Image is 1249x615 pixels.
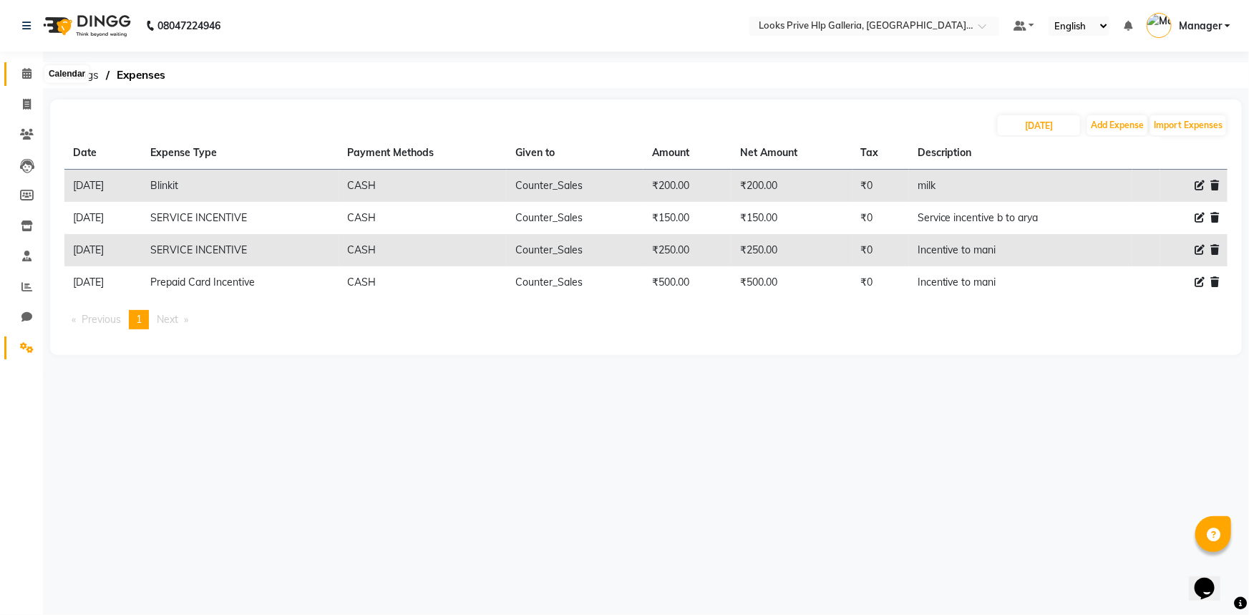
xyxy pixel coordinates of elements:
td: CASH [339,202,507,234]
td: SERVICE INCENTIVE [142,202,339,234]
td: Prepaid Card Incentive [142,266,339,299]
td: ₹200.00 [732,170,852,203]
th: Date [64,137,142,170]
td: CASH [339,170,507,203]
td: milk [909,170,1132,203]
td: CASH [339,266,507,299]
div: Calendar [45,66,89,83]
td: ₹0 [852,266,909,299]
td: ₹500.00 [643,266,732,299]
button: Add Expense [1087,115,1147,135]
img: logo [37,6,135,46]
td: ₹0 [852,170,909,203]
td: Counter_Sales [507,266,643,299]
td: Counter_Sales [507,202,643,234]
button: Import Expenses [1150,115,1226,135]
th: Payment Methods [339,137,507,170]
td: Incentive to mani [909,234,1132,266]
td: ₹0 [852,202,909,234]
th: Tax [852,137,909,170]
input: PLACEHOLDER.DATE [998,115,1080,135]
td: [DATE] [64,266,142,299]
td: Blinkit [142,170,339,203]
b: 08047224946 [157,6,220,46]
td: [DATE] [64,202,142,234]
td: Service incentive b to arya [909,202,1132,234]
td: ₹200.00 [643,170,732,203]
td: [DATE] [64,234,142,266]
td: ₹250.00 [643,234,732,266]
span: Previous [82,313,121,326]
span: 1 [136,313,142,326]
td: ₹150.00 [643,202,732,234]
td: ₹0 [852,234,909,266]
img: Manager [1147,13,1172,38]
span: Next [157,313,178,326]
td: Counter_Sales [507,234,643,266]
td: CASH [339,234,507,266]
th: Net Amount [732,137,852,170]
span: Manager [1179,19,1222,34]
td: [DATE] [64,170,142,203]
th: Given to [507,137,643,170]
th: Expense Type [142,137,339,170]
th: Description [909,137,1132,170]
td: ₹150.00 [732,202,852,234]
span: Expenses [110,62,172,88]
td: Counter_Sales [507,170,643,203]
td: ₹250.00 [732,234,852,266]
th: Amount [643,137,732,170]
td: ₹500.00 [732,266,852,299]
td: Incentive to mani [909,266,1132,299]
iframe: chat widget [1189,558,1235,601]
td: SERVICE INCENTIVE [142,234,339,266]
nav: Pagination [64,310,1228,329]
